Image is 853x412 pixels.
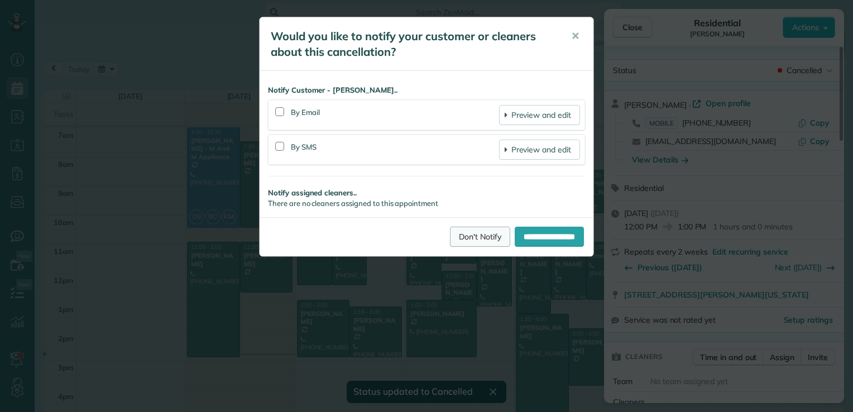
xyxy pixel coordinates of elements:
[450,227,510,247] a: Don't Notify
[291,140,499,160] div: By SMS
[499,140,580,160] a: Preview and edit
[268,85,585,95] strong: Notify Customer - [PERSON_NAME]..
[268,199,438,208] span: There are no cleaners assigned to this appointment
[291,105,499,125] div: By Email
[571,30,579,42] span: ✕
[268,188,585,198] strong: Notify assigned cleaners..
[271,28,555,60] h5: Would you like to notify your customer or cleaners about this cancellation?
[499,105,580,125] a: Preview and edit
